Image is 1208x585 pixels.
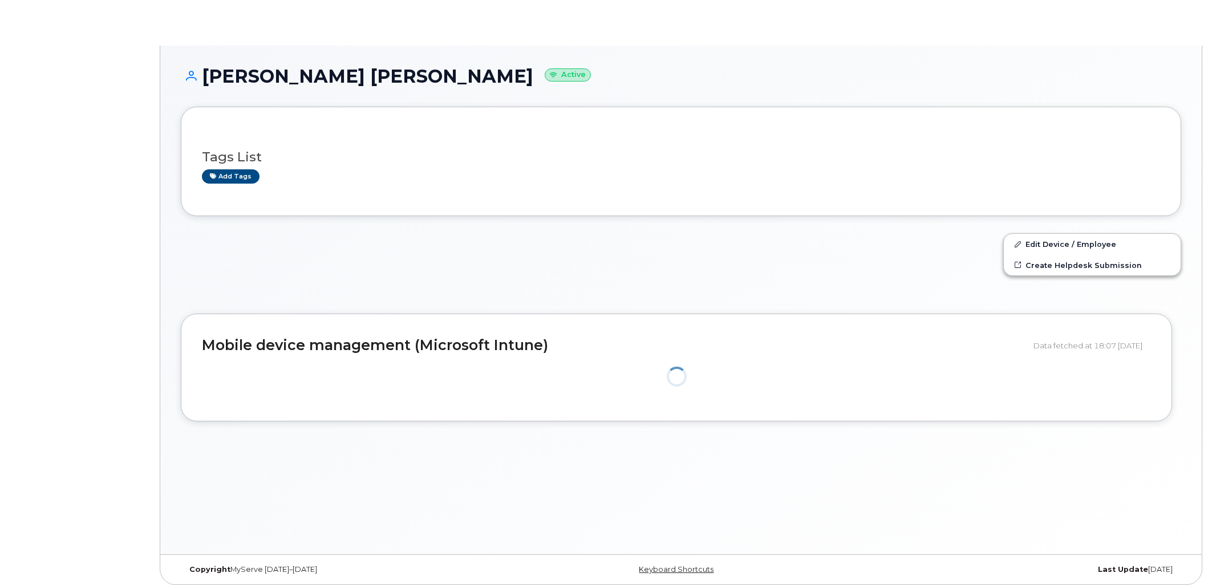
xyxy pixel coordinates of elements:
[202,150,1160,164] h3: Tags List
[202,169,260,184] a: Add tags
[202,338,1025,354] h2: Mobile device management (Microsoft Intune)
[1004,234,1181,254] a: Edit Device / Employee
[181,66,1181,86] h1: [PERSON_NAME] [PERSON_NAME]
[189,565,230,574] strong: Copyright
[639,565,714,574] a: Keyboard Shortcuts
[545,68,591,82] small: Active
[1004,255,1181,275] a: Create Helpdesk Submission
[848,565,1181,574] div: [DATE]
[1098,565,1148,574] strong: Last Update
[181,565,514,574] div: MyServe [DATE]–[DATE]
[1033,335,1151,356] div: Data fetched at 18:07 [DATE]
